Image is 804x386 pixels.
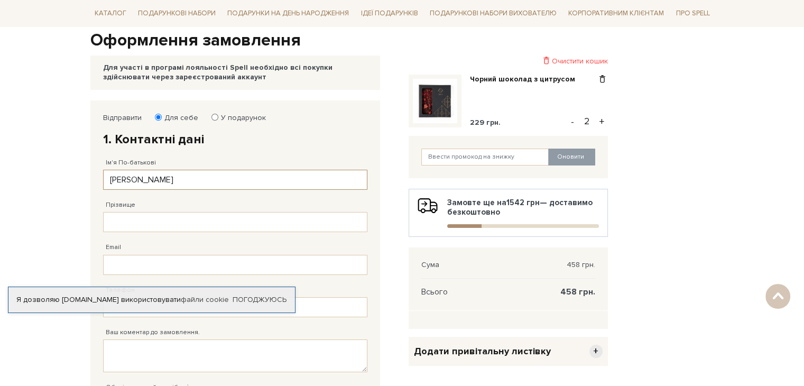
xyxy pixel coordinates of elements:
span: + [589,345,603,358]
a: Каталог [90,5,131,22]
h1: Оформлення замовлення [90,30,714,52]
span: 458 грн. [560,287,595,297]
a: Ідеї подарунків [356,5,422,22]
a: Про Spell [671,5,714,22]
a: Подарункові набори вихователю [426,4,561,22]
label: Ім'я По-батькові [106,158,156,168]
a: Подарунки на День народження [223,5,353,22]
a: Корпоративним клієнтам [564,4,668,22]
label: Прізвище [106,200,135,210]
span: Сума [421,260,439,270]
a: Погоджуюсь [233,295,287,305]
a: файли cookie [181,295,229,304]
input: У подарунок [211,114,218,121]
div: Замовте ще на — доставимо безкоштовно [418,198,599,228]
div: Для участі в програмі лояльності Spell необхідно всі покупки здійснювати через зареєстрований акк... [103,63,367,82]
b: 1542 грн [506,198,540,207]
button: - [567,114,578,130]
a: Чорний шоколад з цитрусом [470,75,583,84]
input: Ввести промокод на знижку [421,149,549,166]
h2: 1. Контактні дані [103,131,367,148]
a: Подарункові набори [134,5,220,22]
input: Для себе [155,114,162,121]
label: Ваш коментар до замовлення. [106,328,200,337]
span: Всього [421,287,448,297]
label: Для себе [158,113,198,123]
span: Додати привітальну листівку [414,345,551,357]
div: Очистити кошик [409,56,608,66]
button: Оновити [548,149,595,166]
label: Відправити [103,113,142,123]
div: Я дозволяю [DOMAIN_NAME] використовувати [8,295,295,305]
button: + [596,114,608,130]
label: Телефон [106,286,135,295]
span: 229 грн. [470,118,501,127]
label: Email [106,243,121,252]
span: 458 грн. [567,260,595,270]
img: Чорний шоколад з цитрусом [413,79,457,123]
label: У подарунок [214,113,266,123]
